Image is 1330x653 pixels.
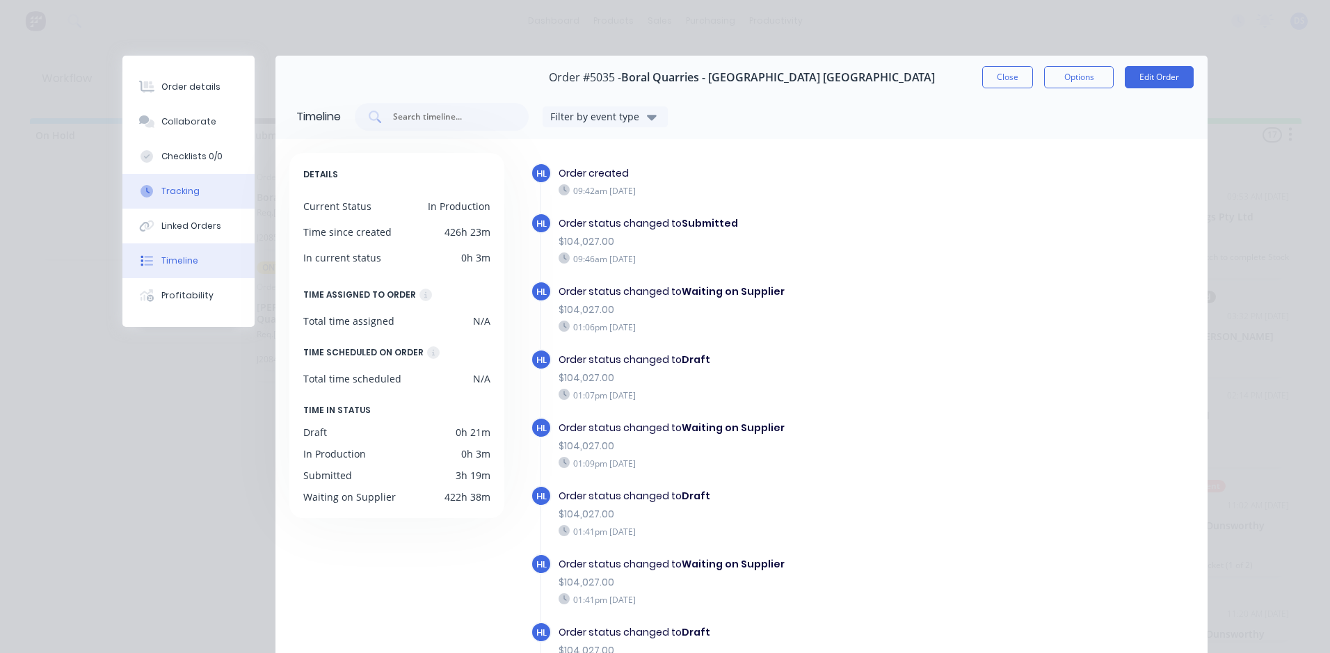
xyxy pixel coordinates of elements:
button: Collaborate [122,104,255,139]
div: $104,027.00 [559,439,968,453]
div: Profitability [161,289,214,302]
div: Order status changed to [559,421,968,435]
button: Checklists 0/0 [122,139,255,174]
button: Profitability [122,278,255,313]
div: In current status [303,250,381,265]
b: Waiting on Supplier [682,284,785,298]
div: Order status changed to [559,489,968,503]
div: 422h 38m [444,490,490,504]
span: DETAILS [303,167,338,182]
div: 0h 21m [456,425,490,440]
div: 01:41pm [DATE] [559,525,968,538]
div: Total time scheduled [303,371,401,386]
div: $104,027.00 [559,303,968,317]
div: 01:09pm [DATE] [559,457,968,469]
div: In Production [428,199,490,213]
span: HL [536,285,547,298]
span: Boral Quarries - [GEOGRAPHIC_DATA] [GEOGRAPHIC_DATA] [621,71,935,84]
div: Linked Orders [161,220,221,232]
div: 01:41pm [DATE] [559,593,968,606]
button: Filter by event type [543,106,668,127]
div: 426h 23m [444,225,490,239]
div: Checklists 0/0 [161,150,223,163]
div: Order status changed to [559,557,968,572]
b: Submitted [682,216,738,230]
div: Timeline [296,108,341,125]
div: 3h 19m [456,468,490,483]
span: Order #5035 - [549,71,621,84]
div: Order status changed to [559,353,968,367]
div: N/A [473,314,490,328]
div: 01:06pm [DATE] [559,321,968,333]
b: Draft [682,353,710,366]
button: Tracking [122,174,255,209]
div: $104,027.00 [559,575,968,590]
div: $104,027.00 [559,507,968,522]
div: N/A [473,371,490,386]
span: HL [536,353,547,366]
span: HL [536,167,547,180]
div: Order created [559,166,968,181]
div: Submitted [303,468,352,483]
div: Waiting on Supplier [303,490,396,504]
button: Options [1044,66,1114,88]
button: Timeline [122,243,255,278]
button: Order details [122,70,255,104]
div: $104,027.00 [559,234,968,249]
div: Tracking [161,185,200,197]
div: Current Status [303,199,371,213]
div: Order details [161,81,221,93]
div: Draft [303,425,327,440]
div: Filter by event type [550,109,643,124]
div: Order status changed to [559,284,968,299]
div: 0h 3m [461,446,490,461]
div: Order status changed to [559,625,968,640]
b: Draft [682,489,710,503]
button: Edit Order [1125,66,1194,88]
button: Linked Orders [122,209,255,243]
div: Time since created [303,225,392,239]
div: Total time assigned [303,314,394,328]
div: Timeline [161,255,198,267]
button: Close [982,66,1033,88]
b: Waiting on Supplier [682,421,785,435]
span: HL [536,626,547,639]
div: 09:46am [DATE] [559,252,968,265]
div: $104,027.00 [559,371,968,385]
span: HL [536,217,547,230]
b: Draft [682,625,710,639]
div: In Production [303,446,366,461]
span: HL [536,490,547,503]
div: 09:42am [DATE] [559,184,968,197]
div: Collaborate [161,115,216,128]
div: Order status changed to [559,216,968,231]
span: HL [536,558,547,571]
div: TIME ASSIGNED TO ORDER [303,287,416,303]
div: TIME SCHEDULED ON ORDER [303,345,424,360]
input: Search timeline... [392,110,507,124]
div: 0h 3m [461,250,490,265]
div: 01:07pm [DATE] [559,389,968,401]
b: Waiting on Supplier [682,557,785,571]
span: HL [536,421,547,435]
span: TIME IN STATUS [303,403,371,418]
